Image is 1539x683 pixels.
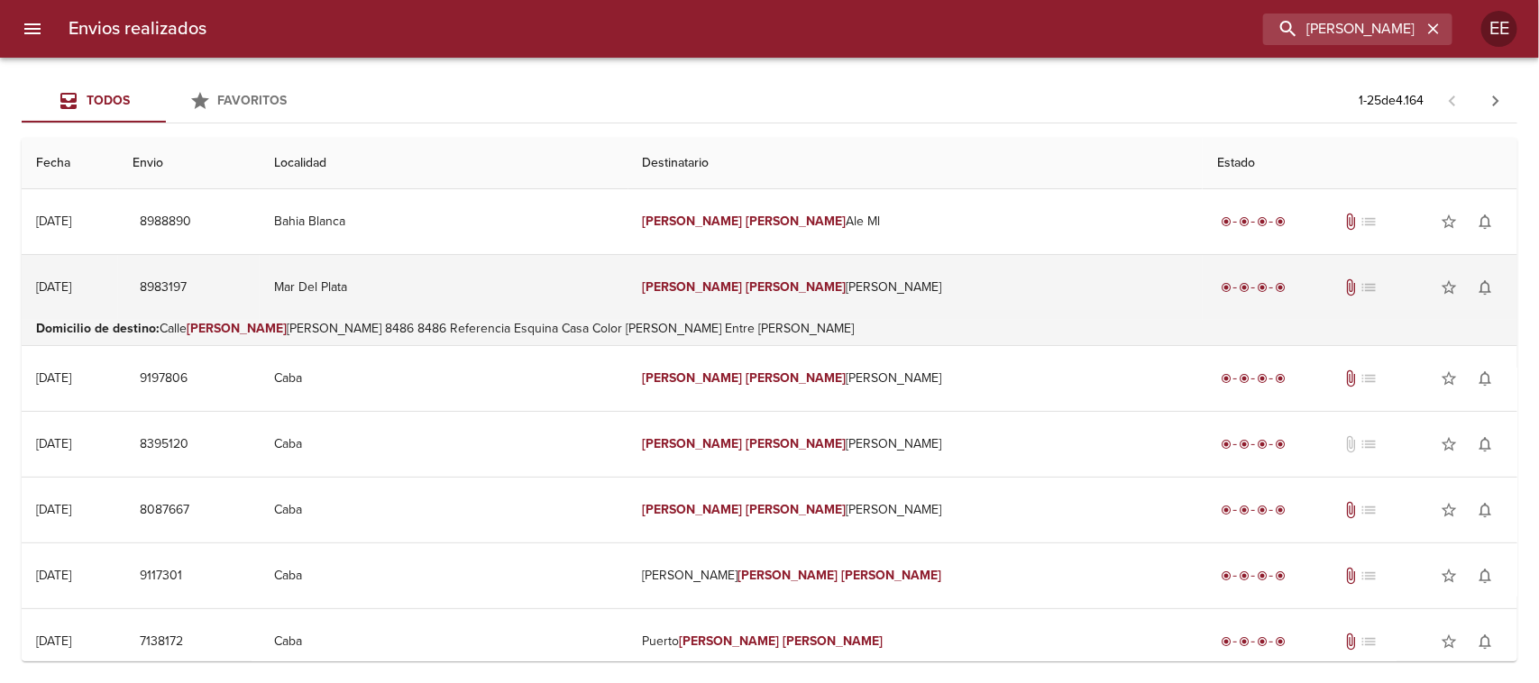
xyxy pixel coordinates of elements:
[1440,369,1458,387] span: star_border
[680,633,780,649] em: [PERSON_NAME]
[1467,204,1503,240] button: Activar notificaciones
[260,255,628,320] td: Mar Del Plata
[1221,216,1232,227] span: radio_button_checked
[1431,269,1467,305] button: Agregar a favoritos
[1467,269,1503,305] button: Activar notificaciones
[1431,558,1467,594] button: Agregar a favoritos
[1431,426,1467,462] button: Agregar a favoritos
[133,271,194,305] button: 8983197
[118,138,261,189] th: Envio
[1440,435,1458,453] span: star_border
[1467,426,1503,462] button: Activar notificaciones
[1221,282,1232,293] span: radio_button_checked
[1476,213,1494,231] span: notifications_none
[628,543,1204,608] td: [PERSON_NAME]
[1275,282,1286,293] span: radio_button_checked
[1239,282,1250,293] span: radio_button_checked
[628,412,1204,477] td: [PERSON_NAME]
[1360,213,1379,231] span: No tiene pedido asociado
[628,189,1204,254] td: Ale Ml
[1440,213,1458,231] span: star_border
[1221,373,1232,384] span: radio_button_checked
[628,138,1204,189] th: Destinatario
[22,138,118,189] th: Fecha
[1257,282,1268,293] span: radio_button_checked
[1431,492,1467,528] button: Agregar a favoritos
[133,494,197,527] button: 8087667
[140,565,183,587] span: 9117301
[1467,360,1503,396] button: Activar notificaciones
[1217,278,1289,296] div: Entregado
[36,321,160,336] b: Domicilio de destino :
[1239,216,1250,227] span: radio_button_checked
[1239,505,1250,515] span: radio_button_checked
[1440,633,1458,651] span: star_border
[1360,278,1379,296] span: No tiene pedido asociado
[36,502,71,517] div: [DATE]
[1360,435,1379,453] span: No tiene pedido asociado
[36,568,71,583] div: [DATE]
[628,609,1204,674] td: Puerto
[1481,11,1517,47] div: Abrir información de usuario
[1275,570,1286,581] span: radio_button_checked
[1431,204,1467,240] button: Agregar a favoritos
[1342,501,1360,519] span: Tiene documentos adjuntos
[1476,278,1494,296] span: notifications_none
[1275,636,1286,647] span: radio_button_checked
[746,279,846,295] em: [PERSON_NAME]
[133,625,190,659] button: 7138172
[783,633,883,649] em: [PERSON_NAME]
[1440,567,1458,585] span: star_border
[746,436,846,451] em: [PERSON_NAME]
[643,370,743,386] em: [PERSON_NAME]
[1342,213,1360,231] span: Tiene documentos adjuntos
[628,255,1204,320] td: [PERSON_NAME]
[1342,633,1360,651] span: Tiene documentos adjuntos
[140,277,187,299] span: 8983197
[1257,439,1268,450] span: radio_button_checked
[1342,567,1360,585] span: Tiene documentos adjuntos
[1476,369,1494,387] span: notifications_none
[1275,505,1286,515] span: radio_button_checked
[140,499,189,522] span: 8087667
[1239,570,1250,581] span: radio_button_checked
[746,370,846,386] em: [PERSON_NAME]
[1342,435,1360,453] span: No tiene documentos adjuntos
[260,412,628,477] td: Caba
[1239,439,1250,450] span: radio_button_checked
[643,436,743,451] em: [PERSON_NAME]
[1257,636,1268,647] span: radio_button_checked
[133,362,195,396] button: 9197806
[1476,633,1494,651] span: notifications_none
[1360,369,1379,387] span: No tiene pedido asociado
[260,478,628,542] td: Caba
[140,368,188,390] span: 9197806
[140,433,188,456] span: 8395120
[133,560,190,593] button: 9117301
[1275,373,1286,384] span: radio_button_checked
[1342,278,1360,296] span: Tiene documentos adjuntos
[841,568,941,583] em: [PERSON_NAME]
[1476,435,1494,453] span: notifications_none
[1467,492,1503,528] button: Activar notificaciones
[36,279,71,295] div: [DATE]
[746,502,846,517] em: [PERSON_NAME]
[1221,505,1232,515] span: radio_button_checked
[1203,138,1517,189] th: Estado
[1474,79,1517,123] span: Pagina siguiente
[1431,624,1467,660] button: Agregar a favoritos
[1476,567,1494,585] span: notifications_none
[1476,501,1494,519] span: notifications_none
[1257,216,1268,227] span: radio_button_checked
[628,346,1204,411] td: [PERSON_NAME]
[1217,213,1289,231] div: Entregado
[643,214,743,229] em: [PERSON_NAME]
[1217,633,1289,651] div: Entregado
[260,346,628,411] td: Caba
[260,138,628,189] th: Localidad
[1275,216,1286,227] span: radio_button_checked
[1431,360,1467,396] button: Agregar a favoritos
[260,543,628,608] td: Caba
[1221,570,1232,581] span: radio_button_checked
[22,79,310,123] div: Tabs Envios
